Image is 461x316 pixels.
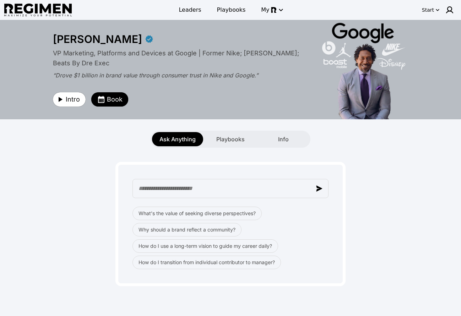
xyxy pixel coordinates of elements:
[261,6,269,14] span: My
[257,4,286,16] button: My
[174,4,205,16] a: Leaders
[53,48,305,68] div: VP Marketing, Platforms and Devices at Google | Former Nike; [PERSON_NAME]; Beats By Dre Exec
[422,6,434,13] div: Start
[132,207,262,220] button: What's the value of seeking diverse perspectives?
[278,135,289,143] span: Info
[205,132,256,146] button: Playbooks
[421,4,441,16] button: Start
[145,35,153,43] div: Verified partner - Daryl Butler
[132,256,281,269] button: How do I transition from individual contributor to manager?
[53,33,142,45] div: [PERSON_NAME]
[179,6,201,14] span: Leaders
[216,135,245,143] span: Playbooks
[4,4,72,17] img: Regimen logo
[91,92,128,107] button: Book
[107,94,123,104] span: Book
[159,135,196,143] span: Ask Anything
[132,223,242,236] button: Why should a brand reflect a community?
[316,185,322,192] img: send message
[213,4,250,16] a: Playbooks
[53,71,305,80] div: “Drove $1 billion in brand value through consumer trust in Nike and Google.”
[152,132,203,146] button: Ask Anything
[445,6,454,14] img: user icon
[66,94,80,104] span: Intro
[132,239,278,253] button: How do I use a long-term vision to guide my career daily?
[53,92,86,107] button: Intro
[217,6,246,14] span: Playbooks
[258,132,309,146] button: Info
